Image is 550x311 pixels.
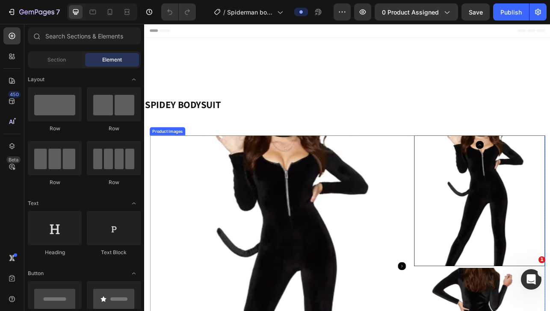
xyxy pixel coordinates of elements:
[227,8,274,17] span: Spiderman bodysuit
[538,256,545,263] span: 1
[28,179,82,186] div: Row
[223,8,225,17] span: /
[9,132,50,140] div: Product Images
[412,41,427,53] p: FREE
[127,197,141,210] span: Toggle open
[419,148,429,158] button: Carousel Back Arrow
[166,41,181,53] p: FREE
[493,3,529,21] button: Publish
[56,7,60,17] p: 7
[47,56,66,64] span: Section
[8,91,21,98] div: 450
[28,249,82,256] div: Heading
[144,24,550,311] iframe: Design area
[453,41,468,53] p: FREE
[87,125,141,132] div: Row
[382,8,439,17] span: 0 product assigned
[127,267,141,280] span: Toggle open
[6,156,21,163] div: Beta
[102,56,122,64] span: Element
[521,269,541,290] iframe: Intercom live chat
[330,41,345,53] p: FREE
[28,27,141,44] input: Search Sections & Elements
[500,8,522,17] div: Publish
[494,41,509,53] p: FREE
[87,179,141,186] div: Row
[87,249,141,256] div: Text Block
[375,3,458,21] button: 0 product assigned
[371,41,386,53] p: FREE
[469,9,483,16] span: Save
[161,3,196,21] div: Undo/Redo
[289,41,304,53] p: FREE
[248,41,263,53] p: FREE
[3,3,64,21] button: 7
[28,125,82,132] div: Row
[28,200,38,207] span: Text
[461,3,490,21] button: Save
[28,270,44,277] span: Button
[28,76,44,83] span: Layout
[207,41,222,53] p: FREE
[127,73,141,86] span: Toggle open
